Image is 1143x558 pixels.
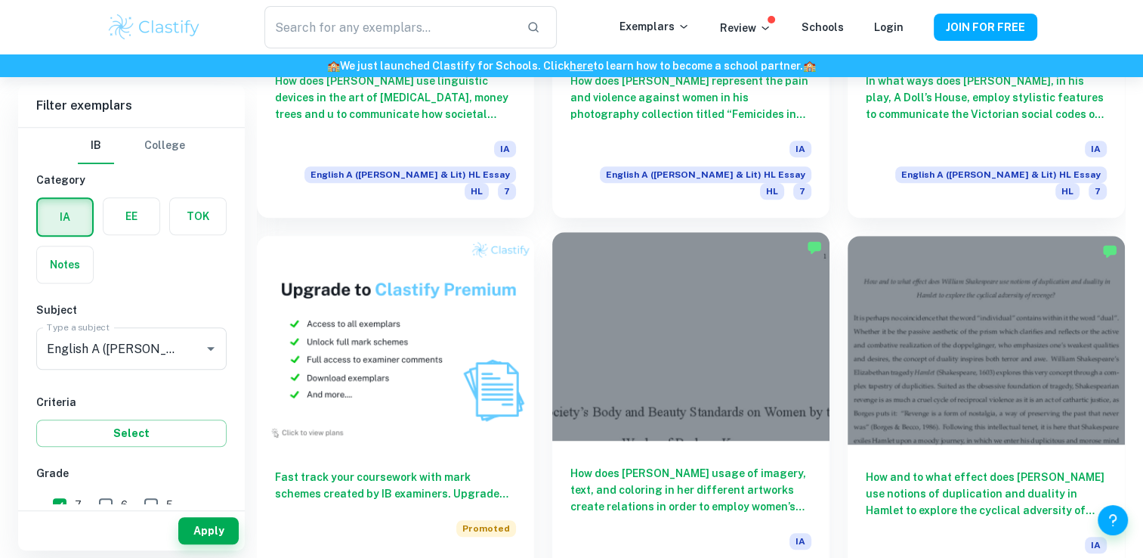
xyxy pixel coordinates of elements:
button: Notes [37,246,93,283]
span: IA [1085,141,1107,157]
h6: Grade [36,465,227,482]
button: Open [200,338,221,359]
button: JOIN FOR FREE [934,14,1037,41]
button: Select [36,420,227,447]
h6: Category [36,172,227,188]
button: IA [38,199,92,235]
a: Schools [802,21,844,33]
h6: Subject [36,302,227,318]
button: IB [78,128,114,164]
h6: Filter exemplars [18,85,245,127]
button: EE [103,198,159,234]
span: 7 [498,183,516,200]
h6: In what ways does [PERSON_NAME], in his play, A Doll’s House, employ stylistic features to commun... [866,73,1107,122]
img: Marked [807,240,822,255]
span: 5 [166,497,173,513]
span: English A ([PERSON_NAME] & Lit) HL Essay [600,166,811,183]
span: IA [1085,537,1107,553]
button: Apply [178,517,239,544]
span: IA [494,141,516,157]
p: Review [720,20,771,36]
div: Filter type choice [78,128,185,164]
span: HL [760,183,784,200]
button: College [144,128,185,164]
span: English A ([PERSON_NAME] & Lit) HL Essay [895,166,1107,183]
img: Marked [1102,243,1117,259]
h6: Criteria [36,394,227,411]
button: Help and Feedback [1098,505,1128,535]
span: 🏫 [803,60,816,72]
h6: Fast track your coursework with mark schemes created by IB examiners. Upgrade now [275,469,516,502]
span: HL [465,183,489,200]
h6: How does [PERSON_NAME] usage of imagery, text, and coloring in her different artworks create rela... [570,465,811,515]
img: Clastify logo [107,12,202,42]
input: Search for any exemplars... [264,6,514,48]
span: IA [789,141,811,157]
h6: How and to what effect does [PERSON_NAME] use notions of duplication and duality in Hamlet to exp... [866,469,1107,519]
span: English A ([PERSON_NAME] & Lit) HL Essay [304,166,516,183]
span: HL [1055,183,1080,200]
span: Promoted [456,520,516,537]
a: Login [874,21,904,33]
a: here [570,60,593,72]
h6: How does [PERSON_NAME] represent the pain and violence against women in his photography collectio... [570,73,811,122]
h6: How does [PERSON_NAME] use linguistic devices in the art of [MEDICAL_DATA], money trees and u to ... [275,73,516,122]
h6: We just launched Clastify for Schools. Click to learn how to become a school partner. [3,57,1140,74]
label: Type a subject [47,321,110,333]
span: 7 [1089,183,1107,200]
img: Thumbnail [257,236,534,444]
button: TOK [170,198,226,234]
p: Exemplars [619,18,690,35]
span: IA [789,533,811,550]
span: 7 [793,183,811,200]
span: 7 [75,497,82,513]
span: 🏫 [327,60,340,72]
span: 6 [121,497,128,513]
